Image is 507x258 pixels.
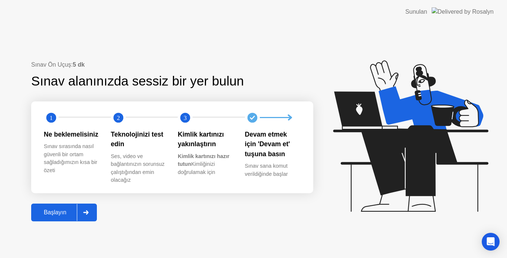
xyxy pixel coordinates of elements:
[31,60,313,69] div: Sınav Ön Uçuş:
[178,130,233,149] div: Kimlik kartınızı yakınlaştırın
[245,162,300,178] div: Sınav sana komut verildiğinde başlar
[245,130,300,159] div: Devam etmek için 'Devam et' tuşuna basın
[405,7,427,16] div: Sunulan
[111,130,166,149] div: Teknolojinizi test edin
[31,71,293,91] div: Sınav alanınızda sessiz bir yer bulun
[178,153,229,167] b: Kimlik kartınızı hazır tutun
[111,153,166,184] div: Ses, video ve bağlantınızın sorunsuz çalıştığından emin olacağız
[44,130,99,139] div: Ne beklemelisiniz
[73,61,85,68] b: 5 dk
[33,209,77,216] div: Başlayın
[432,7,494,16] img: Delivered by Rosalyn
[184,114,187,121] text: 3
[178,153,233,177] div: Kimliğinizi doğrulamak için
[31,204,97,221] button: Başlayın
[117,114,120,121] text: 2
[50,114,53,121] text: 1
[482,233,500,251] div: Open Intercom Messenger
[44,143,99,174] div: Sınav sırasında nasıl güvenli bir ortam sağladığımızın kısa bir özeti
